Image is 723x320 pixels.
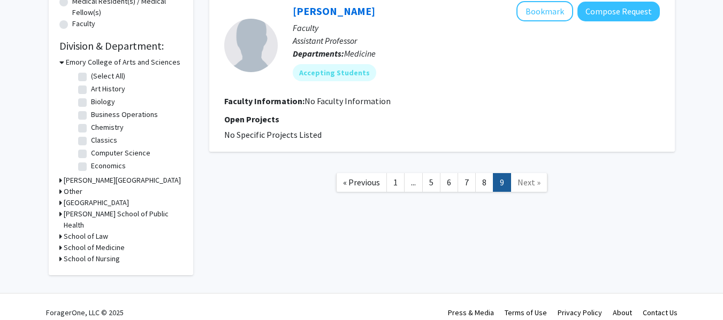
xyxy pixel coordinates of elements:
[305,96,391,106] span: No Faculty Information
[64,186,82,197] h3: Other
[66,57,180,68] h3: Emory College of Arts and Sciences
[511,173,547,192] a: Next Page
[493,173,511,192] a: 9
[91,147,150,159] label: Computer Science
[343,177,380,188] span: « Previous
[558,308,602,317] a: Privacy Policy
[91,71,125,82] label: (Select All)
[516,1,573,21] button: Add CHARLES CHO to Bookmarks
[440,173,458,192] a: 6
[475,173,493,192] a: 8
[91,83,125,95] label: Art History
[411,177,416,188] span: ...
[91,122,124,133] label: Chemistry
[505,308,547,317] a: Terms of Use
[91,96,115,107] label: Biology
[293,21,660,34] p: Faculty
[64,175,181,186] h3: [PERSON_NAME][GEOGRAPHIC_DATA]
[643,308,678,317] a: Contact Us
[386,173,405,192] a: 1
[448,308,494,317] a: Press & Media
[293,48,344,59] b: Departments:
[344,48,376,59] span: Medicine
[59,40,182,52] h2: Division & Department:
[72,18,95,29] label: Faculty
[8,272,45,312] iframe: Chat
[336,173,387,192] a: Previous
[517,177,541,188] span: Next »
[91,160,126,171] label: Economics
[64,197,129,208] h3: [GEOGRAPHIC_DATA]
[64,242,125,253] h3: School of Medicine
[293,64,376,81] mat-chip: Accepting Students
[293,4,375,18] a: [PERSON_NAME]
[91,135,117,146] label: Classics
[209,162,675,206] nav: Page navigation
[293,34,660,47] p: Assistant Professor
[91,109,158,120] label: Business Operations
[224,96,305,106] b: Faculty Information:
[64,253,120,264] h3: School of Nursing
[91,173,168,184] label: Environmental Sciences
[458,173,476,192] a: 7
[422,173,440,192] a: 5
[224,113,660,126] p: Open Projects
[224,129,322,140] span: No Specific Projects Listed
[64,231,108,242] h3: School of Law
[577,2,660,21] button: Compose Request to CHARLES CHO
[613,308,632,317] a: About
[64,208,182,231] h3: [PERSON_NAME] School of Public Health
